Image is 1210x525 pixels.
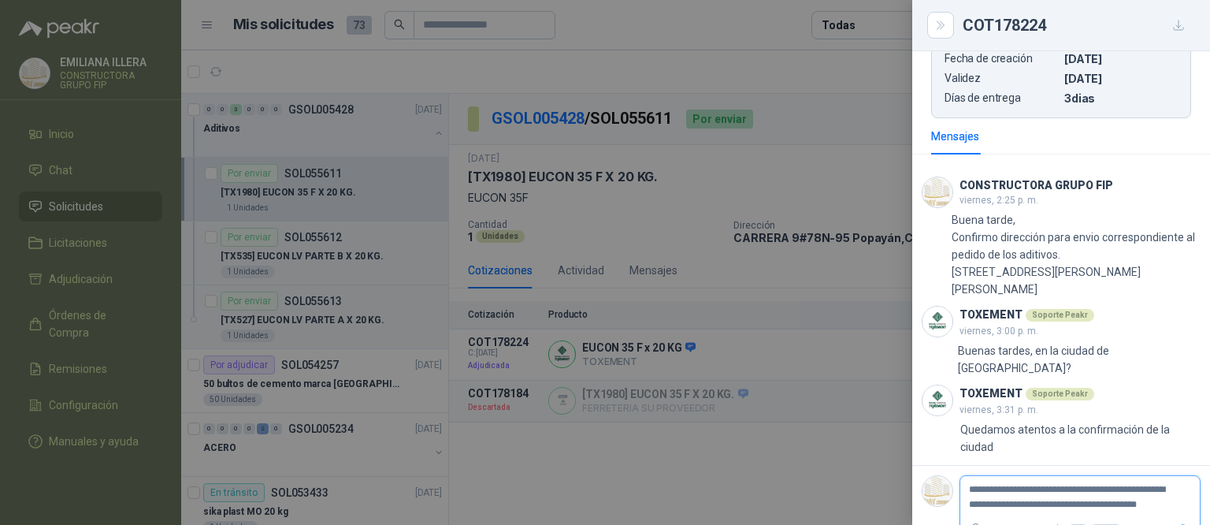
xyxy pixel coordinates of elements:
img: Company Logo [922,476,952,506]
span: viernes, 3:00 p. m. [959,326,1038,337]
img: Company Logo [922,385,952,415]
p: Validez [945,72,1058,85]
p: 3 dias [1064,91,1178,105]
p: Días de entrega [945,91,1058,105]
p: [DATE] [1064,72,1178,85]
div: Mensajes [931,128,979,145]
img: Company Logo [922,307,952,337]
span: viernes, 2:25 p. m. [959,195,1038,206]
span: viernes, 3:31 p. m. [959,404,1038,415]
button: Close [931,16,950,35]
p: Buena tarde, Confirmo dirección para envio correspondiente al pedido de los aditivos. [STREET_ADD... [952,211,1201,298]
img: Company Logo [922,177,952,207]
div: COT178224 [963,13,1191,38]
p: [DATE] [1064,52,1178,65]
div: Soporte Peakr [1026,309,1094,322]
h3: CONSTRUCTORA GRUPO FIP [959,181,1113,190]
h3: TOXEMENT [959,389,1023,398]
h3: TOXEMENT [959,311,1023,319]
div: Soporte Peakr [1026,388,1094,400]
p: Fecha de creación [945,52,1058,65]
p: Quedamos atentos a la confirmación de la ciudad [960,421,1201,456]
p: Buenas tardes, en la ciudad de [GEOGRAPHIC_DATA]? [958,342,1201,377]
